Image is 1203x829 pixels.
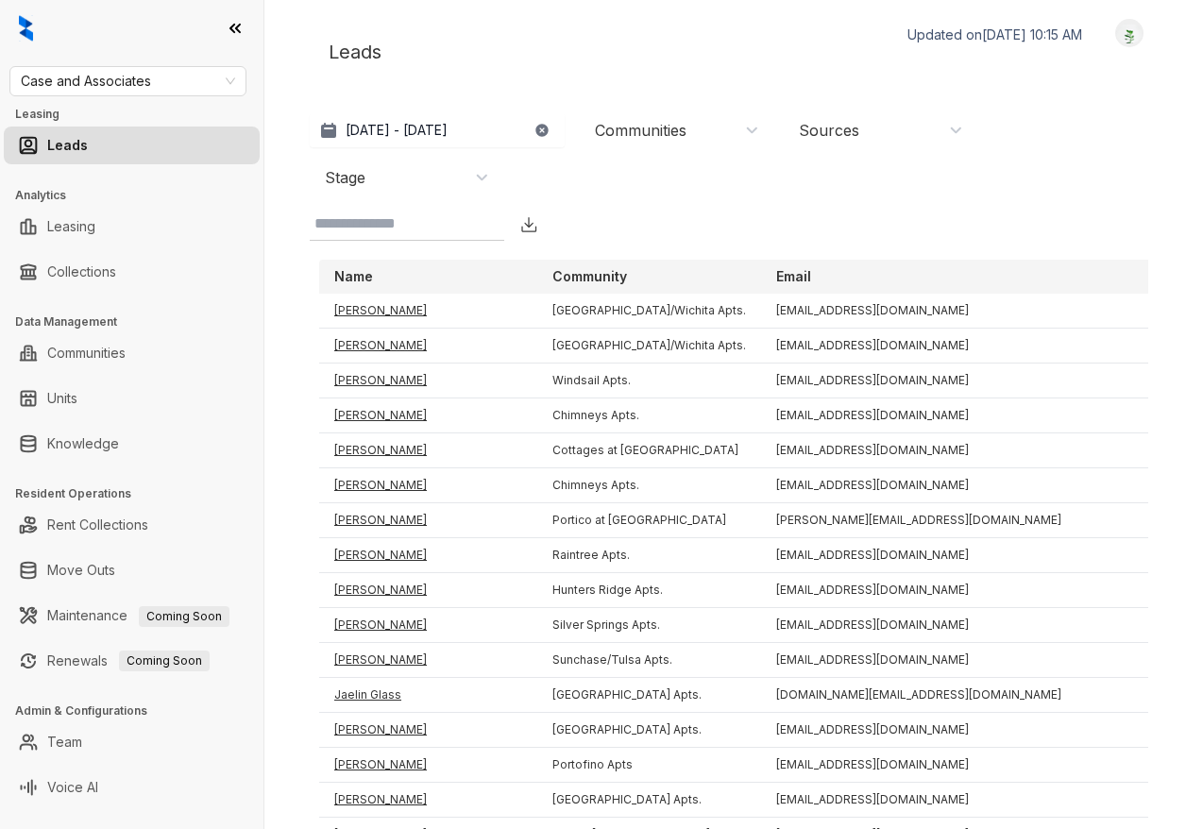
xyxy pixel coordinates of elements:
[761,678,1169,713] td: [DOMAIN_NAME][EMAIL_ADDRESS][DOMAIN_NAME]
[346,121,448,140] p: [DATE] - [DATE]
[47,334,126,372] a: Communities
[47,769,98,806] a: Voice AI
[537,783,761,818] td: [GEOGRAPHIC_DATA] Apts.
[483,216,500,232] img: SearchIcon
[537,329,761,364] td: [GEOGRAPHIC_DATA]/Wichita Apts.
[15,702,263,719] h3: Admin & Configurations
[761,783,1169,818] td: [EMAIL_ADDRESS][DOMAIN_NAME]
[761,503,1169,538] td: [PERSON_NAME][EMAIL_ADDRESS][DOMAIN_NAME]
[319,643,537,678] td: [PERSON_NAME]
[319,608,537,643] td: [PERSON_NAME]
[761,608,1169,643] td: [EMAIL_ADDRESS][DOMAIN_NAME]
[537,678,761,713] td: [GEOGRAPHIC_DATA] Apts.
[15,485,263,502] h3: Resident Operations
[537,608,761,643] td: Silver Springs Apts.
[907,25,1082,44] p: Updated on [DATE] 10:15 AM
[47,425,119,463] a: Knowledge
[799,120,859,141] div: Sources
[761,294,1169,329] td: [EMAIL_ADDRESS][DOMAIN_NAME]
[47,723,82,761] a: Team
[47,551,115,589] a: Move Outs
[319,573,537,608] td: [PERSON_NAME]
[4,551,260,589] li: Move Outs
[537,573,761,608] td: Hunters Ridge Apts.
[47,380,77,417] a: Units
[537,433,761,468] td: Cottages at [GEOGRAPHIC_DATA]
[537,748,761,783] td: Portofino Apts
[537,398,761,433] td: Chimneys Apts.
[761,713,1169,748] td: [EMAIL_ADDRESS][DOMAIN_NAME]
[595,120,686,141] div: Communities
[4,723,260,761] li: Team
[537,294,761,329] td: [GEOGRAPHIC_DATA]/Wichita Apts.
[139,606,229,627] span: Coming Soon
[4,253,260,291] li: Collections
[319,294,537,329] td: [PERSON_NAME]
[537,538,761,573] td: Raintree Apts.
[310,113,565,147] button: [DATE] - [DATE]
[761,329,1169,364] td: [EMAIL_ADDRESS][DOMAIN_NAME]
[319,783,537,818] td: [PERSON_NAME]
[319,713,537,748] td: [PERSON_NAME]
[761,364,1169,398] td: [EMAIL_ADDRESS][DOMAIN_NAME]
[15,187,263,204] h3: Analytics
[47,208,95,245] a: Leasing
[761,748,1169,783] td: [EMAIL_ADDRESS][DOMAIN_NAME]
[1116,24,1143,43] img: UserAvatar
[761,398,1169,433] td: [EMAIL_ADDRESS][DOMAIN_NAME]
[319,503,537,538] td: [PERSON_NAME]
[319,433,537,468] td: [PERSON_NAME]
[47,506,148,544] a: Rent Collections
[537,713,761,748] td: [GEOGRAPHIC_DATA] Apts.
[4,769,260,806] li: Voice AI
[15,106,263,123] h3: Leasing
[761,468,1169,503] td: [EMAIL_ADDRESS][DOMAIN_NAME]
[325,167,365,188] div: Stage
[47,642,210,680] a: RenewalsComing Soon
[319,538,537,573] td: [PERSON_NAME]
[776,267,811,286] p: Email
[537,468,761,503] td: Chimneys Apts.
[4,127,260,164] li: Leads
[15,313,263,330] h3: Data Management
[19,15,33,42] img: logo
[319,678,537,713] td: Jaelin Glass
[119,651,210,671] span: Coming Soon
[761,643,1169,678] td: [EMAIL_ADDRESS][DOMAIN_NAME]
[319,364,537,398] td: [PERSON_NAME]
[21,67,235,95] span: Case and Associates
[334,267,373,286] p: Name
[319,398,537,433] td: [PERSON_NAME]
[4,597,260,634] li: Maintenance
[537,503,761,538] td: Portico at [GEOGRAPHIC_DATA]
[519,215,538,234] img: Download
[761,573,1169,608] td: [EMAIL_ADDRESS][DOMAIN_NAME]
[47,253,116,291] a: Collections
[4,334,260,372] li: Communities
[761,538,1169,573] td: [EMAIL_ADDRESS][DOMAIN_NAME]
[537,643,761,678] td: Sunchase/Tulsa Apts.
[761,433,1169,468] td: [EMAIL_ADDRESS][DOMAIN_NAME]
[47,127,88,164] a: Leads
[4,642,260,680] li: Renewals
[319,748,537,783] td: [PERSON_NAME]
[319,329,537,364] td: [PERSON_NAME]
[4,380,260,417] li: Units
[4,208,260,245] li: Leasing
[319,468,537,503] td: [PERSON_NAME]
[537,364,761,398] td: Windsail Apts.
[4,506,260,544] li: Rent Collections
[4,425,260,463] li: Knowledge
[552,267,627,286] p: Community
[310,19,1158,85] div: Leads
